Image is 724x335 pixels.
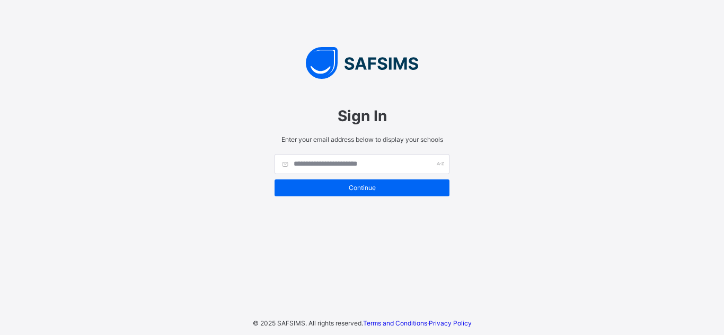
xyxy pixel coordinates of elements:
a: Terms and Conditions [363,319,427,327]
a: Privacy Policy [429,319,472,327]
img: SAFSIMS Logo [264,47,460,79]
span: © 2025 SAFSIMS. All rights reserved. [253,319,363,327]
span: Sign In [275,107,449,125]
span: · [363,319,472,327]
span: Continue [282,184,442,192]
span: Enter your email address below to display your schools [275,135,449,143]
